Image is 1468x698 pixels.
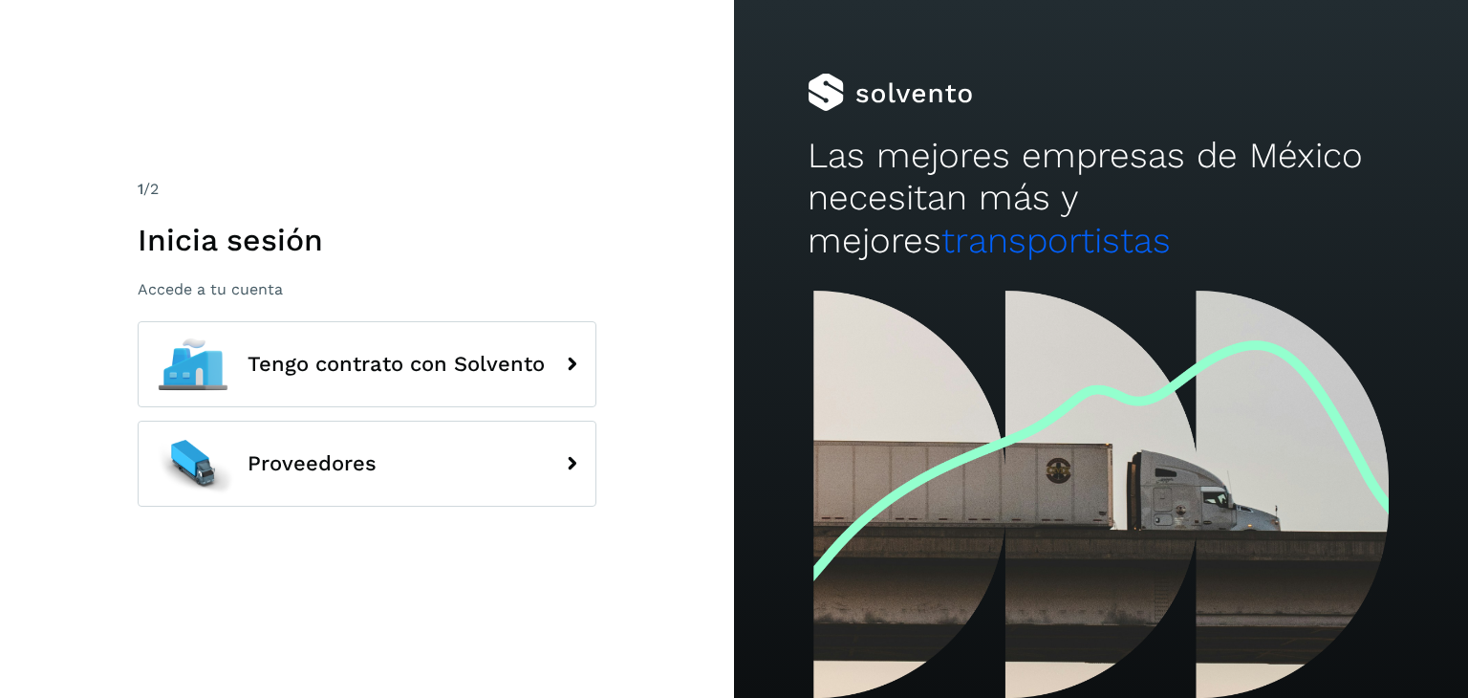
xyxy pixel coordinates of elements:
span: 1 [138,180,143,198]
span: Tengo contrato con Solvento [248,353,545,376]
button: Tengo contrato con Solvento [138,321,596,407]
h2: Las mejores empresas de México necesitan más y mejores [808,135,1394,262]
h1: Inicia sesión [138,222,596,258]
span: Proveedores [248,452,377,475]
button: Proveedores [138,421,596,507]
p: Accede a tu cuenta [138,280,596,298]
div: /2 [138,178,596,201]
span: transportistas [941,220,1171,261]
